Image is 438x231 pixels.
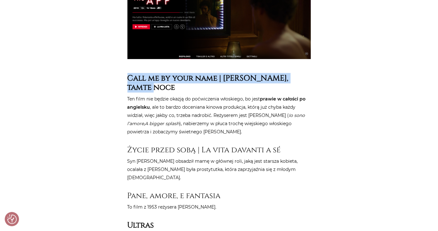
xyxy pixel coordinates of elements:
[127,112,305,126] em: Io sono l’amore
[127,220,154,230] strong: Ultras
[7,215,17,224] button: Preferencje co do zgód
[127,96,306,110] strong: prawie w całości po angielsku
[127,203,311,211] p: To film z 1953 reżysera [PERSON_NAME].
[145,121,180,126] em: A bigger splash
[127,73,289,93] strong: Call me by your name | [PERSON_NAME], tamte noce
[127,157,311,182] p: Syn [PERSON_NAME] obsadził mamę w głównej roli, jaką jest starsza kobieta, ocalała z [PERSON_NAME...
[127,191,311,200] h3: Pane, amore, e fantasia
[7,215,17,224] img: Revisit consent button
[127,95,311,136] p: Ten film nie będzie okazją do poćwiczenia włoskiego, bo jest , ale to bardzo doceniana kinowa pro...
[127,145,311,155] h3: Życie przed sobą | La vita davanti a sé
